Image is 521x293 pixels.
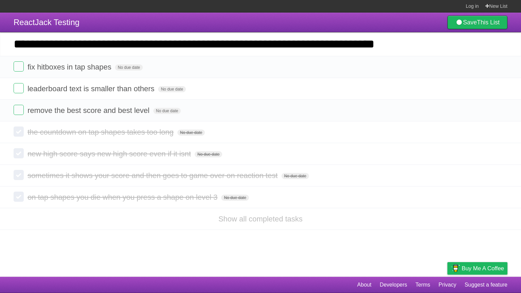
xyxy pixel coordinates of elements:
[115,64,142,71] span: No due date
[451,262,460,274] img: Buy me a coffee
[27,84,156,93] span: leaderboard text is smaller than others
[27,63,113,71] span: fix hitboxes in tap shapes
[14,105,24,115] label: Done
[14,18,79,27] span: ReactJack Testing
[14,192,24,202] label: Done
[195,151,222,157] span: No due date
[380,278,407,291] a: Developers
[14,148,24,158] label: Done
[282,173,309,179] span: No due date
[416,278,430,291] a: Terms
[14,170,24,180] label: Done
[153,108,181,114] span: No due date
[27,106,151,115] span: remove the best score and best level
[357,278,371,291] a: About
[439,278,456,291] a: Privacy
[14,126,24,137] label: Done
[477,19,500,26] b: This List
[14,61,24,72] label: Done
[462,262,504,274] span: Buy me a coffee
[177,130,205,136] span: No due date
[27,171,279,180] span: sometimes it shows your score and then goes to game over on reaction test
[158,86,186,92] span: No due date
[14,83,24,93] label: Done
[465,278,507,291] a: Suggest a feature
[27,128,175,136] span: the countdown on tap shapes takes too long
[447,16,507,29] a: SaveThis List
[447,262,507,275] a: Buy me a coffee
[27,150,193,158] span: new high score says new high score even if it isnt
[218,215,303,223] a: Show all completed tasks
[27,193,219,201] span: on tap shapes you die when you press a shape on level 3
[221,195,249,201] span: No due date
